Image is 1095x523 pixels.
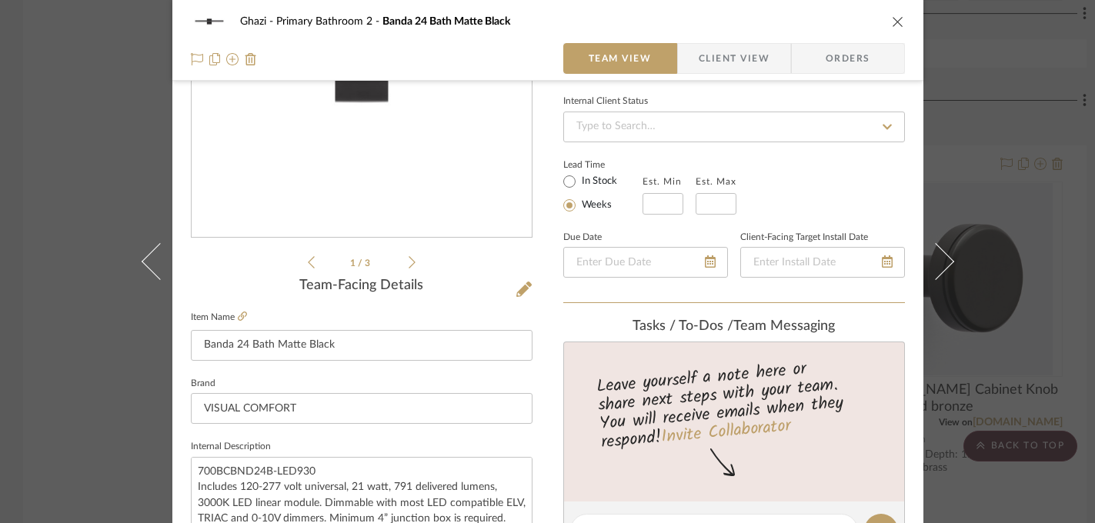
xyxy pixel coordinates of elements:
[563,112,905,142] input: Type to Search…
[579,175,617,188] label: In Stock
[563,318,905,335] div: team Messaging
[579,198,612,212] label: Weeks
[589,43,652,74] span: Team View
[563,172,643,215] mat-radio-group: Select item type
[563,158,643,172] label: Lead Time
[240,16,276,27] span: Ghazi
[633,319,733,333] span: Tasks / To-Dos /
[696,176,736,187] label: Est. Max
[191,6,228,37] img: 7c78e8f4-2a0a-4695-9d86-7d582a82adf1_48x40.jpg
[276,16,382,27] span: Primary Bathroom 2
[699,43,770,74] span: Client View
[191,311,247,324] label: Item Name
[740,247,905,278] input: Enter Install Date
[191,443,271,451] label: Internal Description
[563,98,648,105] div: Internal Client Status
[561,352,906,455] div: Leave yourself a note here or share next steps with your team. You will receive emails when they ...
[659,413,791,451] a: Invite Collaborator
[358,258,365,268] span: /
[191,278,532,295] div: Team-Facing Details
[643,176,682,187] label: Est. Min
[563,234,602,242] label: Due Date
[809,43,887,74] span: Orders
[891,15,905,28] button: close
[350,258,358,268] span: 1
[245,53,257,65] img: Remove from project
[563,247,728,278] input: Enter Due Date
[365,258,372,268] span: 3
[382,16,510,27] span: Banda 24 Bath Matte Black
[740,234,868,242] label: Client-Facing Target Install Date
[191,330,532,361] input: Enter Item Name
[191,393,532,424] input: Enter Brand
[191,380,215,388] label: Brand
